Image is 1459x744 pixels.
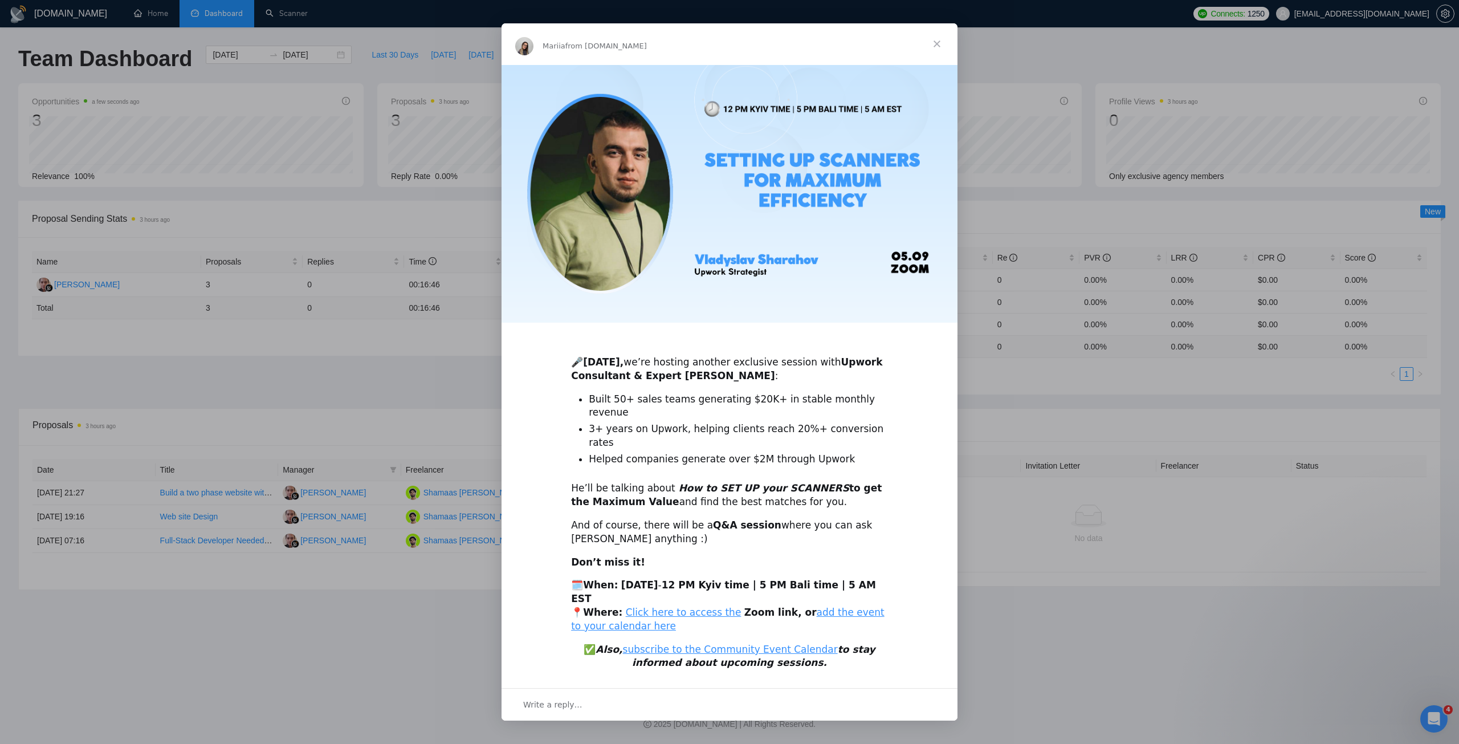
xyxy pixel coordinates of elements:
[571,519,888,546] div: And of course, there will be a where you can ask [PERSON_NAME] anything :)
[621,579,658,591] b: [DATE]
[744,607,817,618] b: Zoom link, or
[916,23,957,64] span: Close
[515,37,533,55] img: Profile image for Mariia
[543,42,565,50] span: Mariia
[571,643,888,670] div: ✅
[571,579,888,633] div: 🗓️ - 📍
[523,697,582,712] span: Write a reply…
[571,482,888,509] div: He’ll be talking about and find the best matches for you.
[679,482,849,494] i: How to SET UP your SCANNERS
[589,393,888,420] li: Built 50+ sales teams generating $20K+ in stable monthly revenue
[583,579,618,591] b: When:
[571,356,882,381] b: Upwork Consultant & Expert [PERSON_NAME]
[589,422,888,450] li: 3+ years on Upwork, helping clients reach 20%+ conversion rates
[596,644,875,669] i: Also, to stay informed about upcoming sessions.
[571,482,882,507] b: to get the Maximum Value
[571,342,888,383] div: 🎤 we’re hosting another exclusive session with :
[623,644,838,655] a: subscribe to the Community Event Calendar
[571,607,885,632] a: add the event to your calendar here
[626,607,741,618] a: Click here to access the
[571,579,876,604] b: 12 PM Kyiv time | 5 PM Bali time | 5 AM EST
[713,519,781,531] b: Q&A session
[571,556,645,568] b: Don’t miss it!
[583,356,623,368] b: [DATE],
[583,607,622,618] b: Where:
[502,688,957,721] div: Open conversation and reply
[565,42,647,50] span: from [DOMAIN_NAME]
[589,453,888,466] li: Helped companies generate over $2M through Upwork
